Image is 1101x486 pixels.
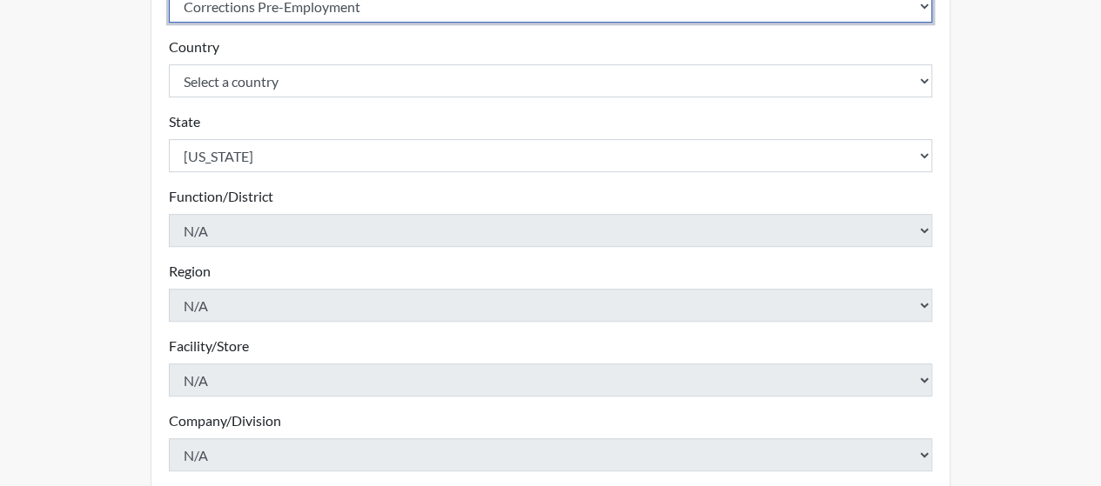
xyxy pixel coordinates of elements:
label: Company/Division [169,410,281,431]
label: Country [169,37,219,57]
label: Function/District [169,186,273,207]
label: Region [169,261,211,282]
label: Facility/Store [169,336,249,356]
label: State [169,111,200,132]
